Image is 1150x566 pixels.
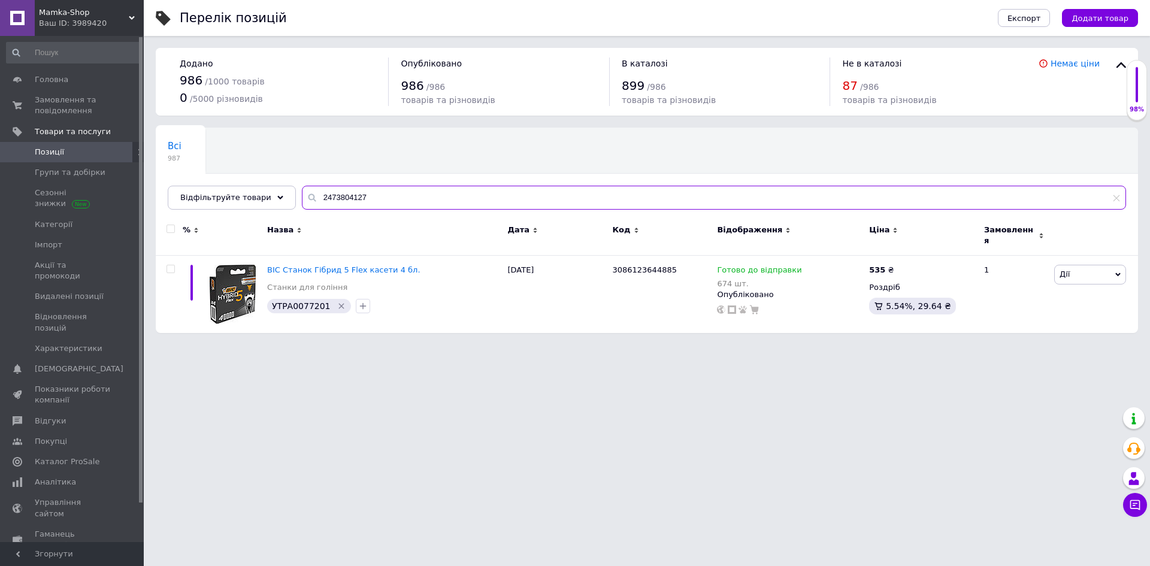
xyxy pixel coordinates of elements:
span: Покупці [35,436,67,447]
span: Акції та промокоди [35,260,111,282]
span: Дата [507,225,529,235]
span: 0 [180,90,187,105]
span: Гаманець компанії [35,529,111,550]
a: Станки для гоління [267,282,347,293]
span: Назва [267,225,293,235]
span: 986 [180,73,202,87]
span: Додати товар [1072,14,1128,23]
button: Експорт [998,9,1051,27]
span: / 986 [647,82,665,92]
div: Перелік позицій [180,12,287,25]
span: Дії [1060,270,1070,279]
span: 987 [168,154,181,163]
span: товарів та різновидів [622,95,716,105]
span: Сезонні знижки [35,187,111,209]
span: 899 [622,78,644,93]
span: / 986 [426,82,445,92]
span: Не в каталозі [842,59,901,68]
span: УТРА0077201 [272,301,330,311]
button: Додати товар [1062,9,1138,27]
div: 1 [977,256,1051,334]
span: Ціна [869,225,889,235]
span: Аналітика [35,477,76,488]
span: Mamka-Shop [39,7,129,18]
span: Позиції [35,147,64,158]
span: Управління сайтом [35,497,111,519]
button: Чат з покупцем [1123,493,1147,517]
span: Опубліковано [401,59,462,68]
span: 87 [842,78,857,93]
span: Код [612,225,630,235]
span: Відфільтруйте товари [180,193,271,202]
span: 3086123644885 [612,265,677,274]
svg: Видалити мітку [337,301,346,311]
div: ₴ [869,265,894,276]
span: Відображення [717,225,782,235]
img: BIC Станок Гібрид 5 Flex касети 4 бл. [210,265,256,324]
span: Видалені позиції [35,291,104,302]
a: BIC Станок Гібрид 5 Flex касети 4 бл. [267,265,420,274]
span: Товари та послуги [35,126,111,137]
span: товарів та різновидів [842,95,936,105]
span: Замовлення [984,225,1036,246]
span: Всі [168,141,181,152]
div: 98% [1127,105,1146,114]
span: [DEMOGRAPHIC_DATA] [35,364,123,374]
span: 5.54%, 29.64 ₴ [886,301,951,311]
div: Роздріб [869,282,974,293]
div: [DATE] [504,256,609,334]
b: 535 [869,265,885,274]
span: Групи та добірки [35,167,105,178]
span: Категорії [35,219,72,230]
span: В каталозі [622,59,668,68]
span: Готово до відправки [717,265,801,278]
div: 674 шт. [717,279,801,288]
span: Каталог ProSale [35,456,99,467]
span: Додано [180,59,213,68]
span: Відгуки [35,416,66,426]
div: Ваш ID: 3989420 [39,18,144,29]
span: товарів та різновидів [401,95,495,105]
span: Відновлення позицій [35,311,111,333]
div: Опубліковано [717,289,863,300]
a: Немає ціни [1051,59,1100,68]
input: Пошук [6,42,141,63]
span: % [183,225,190,235]
span: 986 [401,78,423,93]
span: Імпорт [35,240,62,250]
span: Показники роботи компанії [35,384,111,405]
input: Пошук по назві позиції, артикулу і пошуковим запитам [302,186,1126,210]
span: Характеристики [35,343,102,354]
span: Головна [35,74,68,85]
span: / 1000 товарів [205,77,264,86]
span: / 5000 різновидів [190,94,263,104]
span: / 986 [860,82,879,92]
span: Експорт [1007,14,1041,23]
span: Замовлення та повідомлення [35,95,111,116]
